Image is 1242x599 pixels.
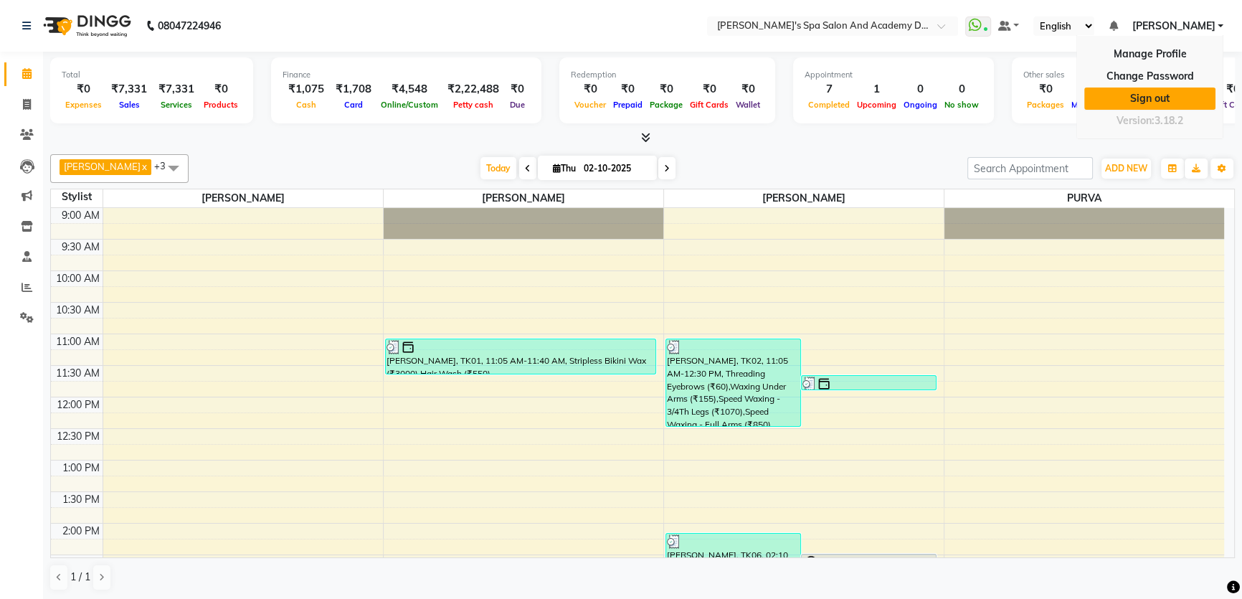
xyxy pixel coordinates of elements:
[115,100,143,110] span: Sales
[1084,43,1215,65] a: Manage Profile
[384,189,663,207] span: [PERSON_NAME]
[506,100,528,110] span: Due
[732,81,764,98] div: ₹0
[571,81,610,98] div: ₹0
[549,163,579,174] span: Thu
[732,100,764,110] span: Wallet
[1023,100,1068,110] span: Packages
[37,6,135,46] img: logo
[283,81,330,98] div: ₹1,075
[1132,19,1215,34] span: [PERSON_NAME]
[60,461,103,476] div: 1:00 PM
[141,161,147,172] a: x
[153,81,200,98] div: ₹7,331
[646,81,686,98] div: ₹0
[900,81,941,98] div: 0
[571,69,764,81] div: Redemption
[59,240,103,255] div: 9:30 AM
[154,160,176,171] span: +3
[64,161,141,172] span: [PERSON_NAME]
[283,69,530,81] div: Finance
[1068,100,1126,110] span: Memberships
[686,81,732,98] div: ₹0
[103,189,383,207] span: [PERSON_NAME]
[158,6,221,46] b: 08047224946
[62,81,105,98] div: ₹0
[805,100,853,110] span: Completed
[1084,65,1215,88] a: Change Password
[53,334,103,349] div: 11:00 AM
[610,81,646,98] div: ₹0
[59,208,103,223] div: 9:00 AM
[664,189,944,207] span: [PERSON_NAME]
[646,100,686,110] span: Package
[54,397,103,412] div: 12:00 PM
[53,271,103,286] div: 10:00 AM
[62,69,242,81] div: Total
[60,555,103,570] div: 2:30 PM
[802,555,936,568] div: [PERSON_NAME], TK05, 02:30 PM-02:45 PM, Threading Eyebrows
[60,492,103,507] div: 1:30 PM
[51,189,103,204] div: Stylist
[1068,81,1126,98] div: ₹0
[853,81,900,98] div: 1
[53,366,103,381] div: 11:30 AM
[330,81,377,98] div: ₹1,708
[579,158,651,179] input: 2025-10-02
[1105,163,1147,174] span: ADD NEW
[805,69,982,81] div: Appointment
[200,81,242,98] div: ₹0
[941,81,982,98] div: 0
[377,81,442,98] div: ₹4,548
[341,100,366,110] span: Card
[442,81,505,98] div: ₹2,22,488
[805,81,853,98] div: 7
[105,81,153,98] div: ₹7,331
[802,376,936,390] div: [PERSON_NAME], TK01, 11:40 AM-11:55 AM, Threading Eyebrows (₹60)
[386,339,655,374] div: [PERSON_NAME], TK01, 11:05 AM-11:40 AM, Stripless Bikini Wax (₹3000),Hair Wash (₹550)
[1084,110,1215,131] div: Version:3.18.2
[1101,159,1151,179] button: ADD NEW
[941,100,982,110] span: No show
[54,429,103,444] div: 12:30 PM
[686,100,732,110] span: Gift Cards
[60,524,103,539] div: 2:00 PM
[62,100,105,110] span: Expenses
[1084,88,1215,110] a: Sign out
[53,303,103,318] div: 10:30 AM
[70,570,90,585] span: 1 / 1
[853,100,900,110] span: Upcoming
[157,100,196,110] span: Services
[450,100,497,110] span: Petty cash
[666,534,800,562] div: [PERSON_NAME], TK06, 02:10 PM-02:40 PM, Threading Eyebrows (₹60),Threading Upper Lip (₹55)
[610,100,646,110] span: Prepaid
[967,157,1093,179] input: Search Appointment
[571,100,610,110] span: Voucher
[480,157,516,179] span: Today
[900,100,941,110] span: Ongoing
[666,339,800,426] div: [PERSON_NAME], TK02, 11:05 AM-12:30 PM, Threading Eyebrows (₹60),Waxing Under Arms (₹155),Speed W...
[505,81,530,98] div: ₹0
[944,189,1225,207] span: PURVA
[1023,81,1068,98] div: ₹0
[200,100,242,110] span: Products
[293,100,320,110] span: Cash
[377,100,442,110] span: Online/Custom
